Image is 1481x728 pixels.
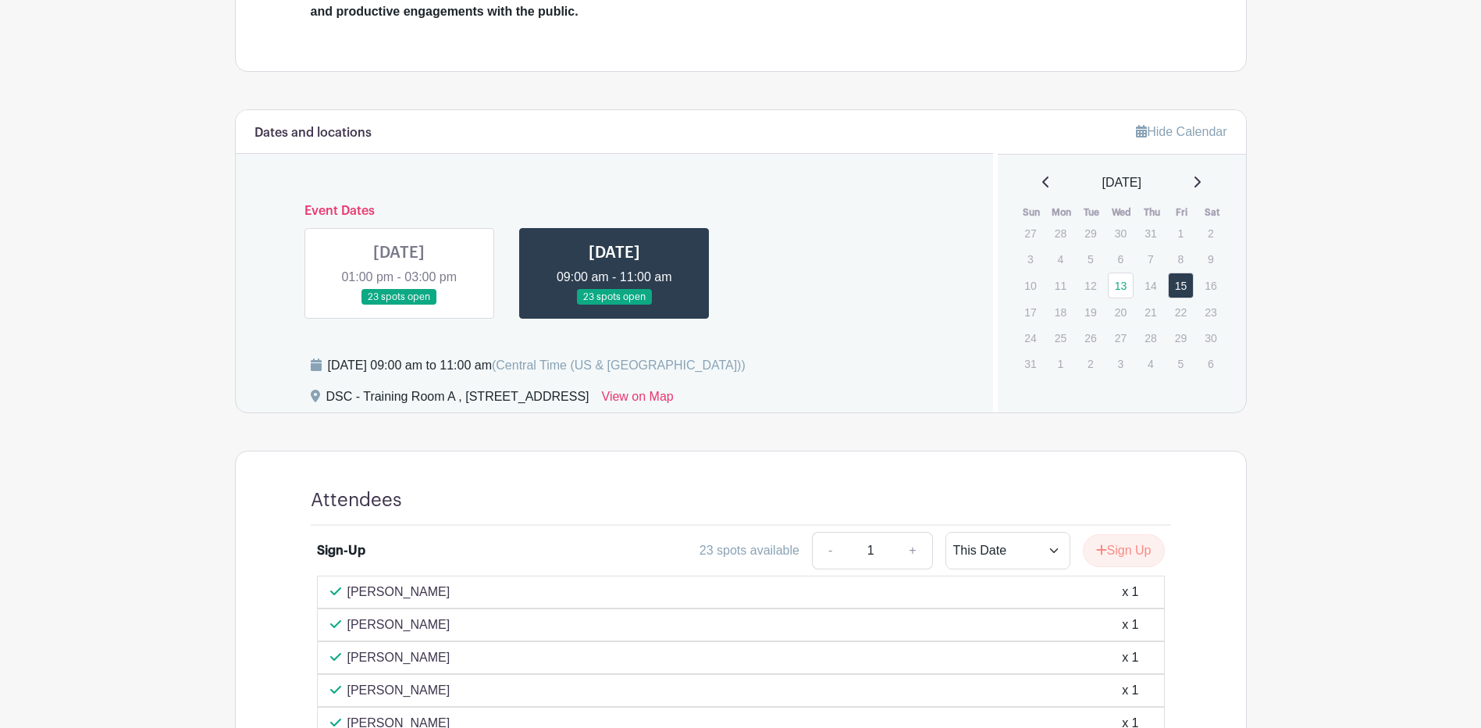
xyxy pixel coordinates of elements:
[1016,205,1047,220] th: Sun
[1048,300,1073,324] p: 18
[1077,247,1103,271] p: 5
[1077,221,1103,245] p: 29
[1048,221,1073,245] p: 28
[311,489,402,512] h4: Attendees
[1198,273,1223,298] p: 16
[602,387,674,412] a: View on Map
[1048,326,1073,350] p: 25
[1137,326,1163,350] p: 28
[1017,273,1043,298] p: 10
[1198,326,1223,350] p: 30
[1048,352,1073,376] p: 1
[1017,300,1043,324] p: 17
[1077,205,1107,220] th: Tue
[1017,352,1043,376] p: 31
[1108,247,1134,271] p: 6
[812,532,848,569] a: -
[700,541,799,560] div: 23 spots available
[893,532,932,569] a: +
[1137,247,1163,271] p: 7
[347,616,450,634] p: [PERSON_NAME]
[1083,534,1165,567] button: Sign Up
[347,648,450,667] p: [PERSON_NAME]
[292,204,938,219] h6: Event Dates
[1168,221,1194,245] p: 1
[326,387,589,412] div: DSC - Training Room A , [STREET_ADDRESS]
[1077,352,1103,376] p: 2
[1017,326,1043,350] p: 24
[1122,648,1138,667] div: x 1
[1107,205,1137,220] th: Wed
[1108,221,1134,245] p: 30
[1047,205,1077,220] th: Mon
[1197,205,1227,220] th: Sat
[1168,300,1194,324] p: 22
[1168,273,1194,298] a: 15
[255,126,372,141] h6: Dates and locations
[1168,326,1194,350] p: 29
[1198,247,1223,271] p: 9
[1048,247,1073,271] p: 4
[1137,300,1163,324] p: 21
[1122,681,1138,700] div: x 1
[1108,273,1134,298] a: 13
[1017,247,1043,271] p: 3
[1048,273,1073,298] p: 11
[1137,352,1163,376] p: 4
[1077,326,1103,350] p: 26
[1108,300,1134,324] p: 20
[1198,352,1223,376] p: 6
[347,681,450,700] p: [PERSON_NAME]
[1017,221,1043,245] p: 27
[1167,205,1198,220] th: Fri
[1136,125,1226,138] a: Hide Calendar
[1122,583,1138,601] div: x 1
[492,359,746,372] span: (Central Time (US & [GEOGRAPHIC_DATA]))
[328,356,746,375] div: [DATE] 09:00 am to 11:00 am
[347,583,450,601] p: [PERSON_NAME]
[1198,300,1223,324] p: 23
[317,541,365,560] div: Sign-Up
[1137,221,1163,245] p: 31
[1122,616,1138,634] div: x 1
[1102,173,1141,192] span: [DATE]
[1198,221,1223,245] p: 2
[1108,326,1134,350] p: 27
[1168,247,1194,271] p: 8
[1077,300,1103,324] p: 19
[1168,352,1194,376] p: 5
[1077,273,1103,298] p: 12
[1108,352,1134,376] p: 3
[1137,205,1167,220] th: Thu
[1137,273,1163,298] p: 14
